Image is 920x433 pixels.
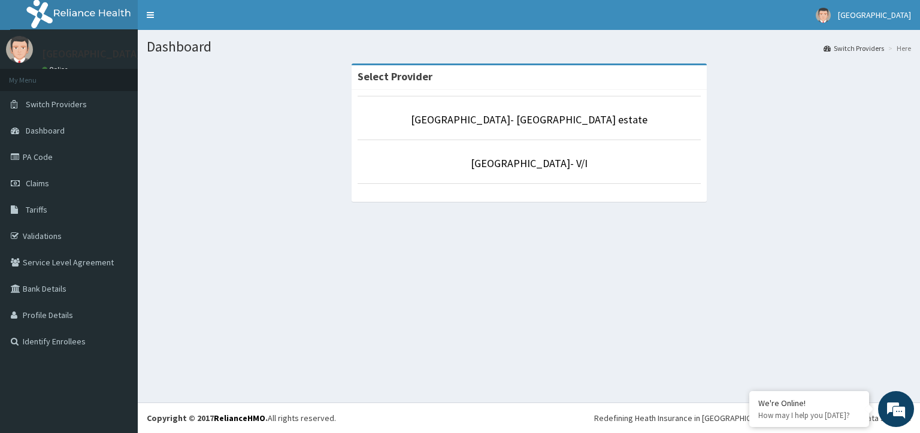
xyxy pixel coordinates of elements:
img: User Image [816,8,831,23]
a: RelianceHMO [214,413,265,423]
img: User Image [6,36,33,63]
a: [GEOGRAPHIC_DATA]- [GEOGRAPHIC_DATA] estate [411,113,647,126]
span: Claims [26,178,49,189]
span: Tariffs [26,204,47,215]
p: [GEOGRAPHIC_DATA] [42,49,141,59]
div: Redefining Heath Insurance in [GEOGRAPHIC_DATA] using Telemedicine and Data Science! [594,412,911,424]
h1: Dashboard [147,39,911,54]
strong: Copyright © 2017 . [147,413,268,423]
strong: Select Provider [358,69,432,83]
div: We're Online! [758,398,860,408]
span: Dashboard [26,125,65,136]
footer: All rights reserved. [138,402,920,433]
span: Switch Providers [26,99,87,110]
a: [GEOGRAPHIC_DATA]- V/I [471,156,588,170]
span: [GEOGRAPHIC_DATA] [838,10,911,20]
p: How may I help you today? [758,410,860,420]
a: Switch Providers [824,43,884,53]
a: Online [42,65,71,74]
li: Here [885,43,911,53]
